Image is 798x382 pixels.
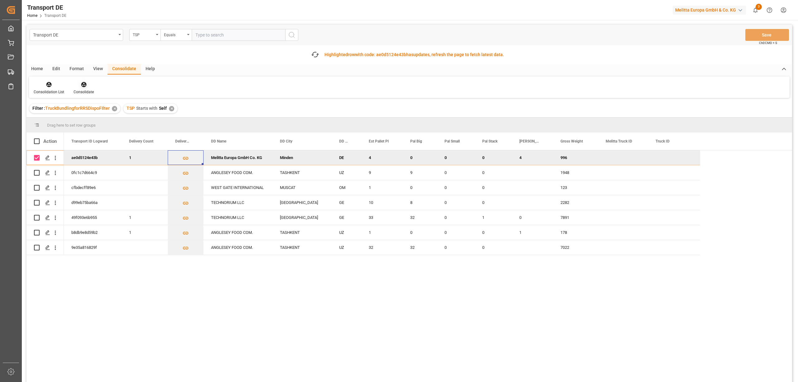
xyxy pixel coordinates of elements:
div: Press SPACE to select this row. [26,180,64,195]
div: 8 [403,195,437,210]
div: Press SPACE to select this row. [64,240,700,255]
div: Press SPACE to select this row. [26,240,64,255]
div: ✕ [169,106,174,111]
span: Pal Big [410,139,422,143]
div: Press SPACE to deselect this row. [26,150,64,165]
div: 1 [122,225,168,240]
div: 0fc1c7d664c9 [64,165,122,180]
div: 1 [475,210,512,225]
div: 1 [512,225,553,240]
div: 0 [437,210,475,225]
div: 0 [437,150,475,165]
button: Help Center [762,3,776,17]
button: open menu [30,29,123,41]
div: 0 [512,210,553,225]
div: 1 [122,150,168,165]
div: 32 [361,240,403,255]
div: Press SPACE to select this row. [64,210,700,225]
span: ae0d5124e43b [376,52,406,57]
div: 33 [361,210,403,225]
input: Type to search [192,29,285,41]
div: Press SPACE to deselect this row. [64,150,700,165]
div: 10 [361,195,403,210]
div: Home [26,64,48,75]
div: 2282 [553,195,598,210]
div: ANGLESEY FOOD COM. [204,165,272,180]
div: TASHKENT [272,165,332,180]
div: TSP [133,31,154,38]
div: View [89,64,108,75]
button: open menu [161,29,192,41]
span: TSP [127,106,135,111]
div: 1 [361,180,403,195]
span: Starts with [136,106,157,111]
div: 9e35a816829f [64,240,122,255]
div: Melitta Europa GmbH Co. KG [204,150,272,165]
div: Transport DE [33,31,116,38]
div: Format [65,64,89,75]
span: Filter : [32,106,45,111]
span: Transport ID Logward [71,139,108,143]
div: 0 [437,165,475,180]
div: Edit [48,64,65,75]
span: Ctrl/CMD + S [759,41,777,45]
div: 0 [475,225,512,240]
div: 7891 [553,210,598,225]
div: 0 [475,180,512,195]
div: 9 [403,165,437,180]
span: Est Pallet Pl [369,139,389,143]
span: has [406,52,413,57]
div: 996 [553,150,598,165]
div: 178 [553,225,598,240]
div: Consolidation List [34,89,64,95]
div: [GEOGRAPHIC_DATA] [272,195,332,210]
button: show 3 new notifications [748,3,762,17]
div: OM [332,180,361,195]
div: b8db9e8d59b2 [64,225,122,240]
div: cfbdecff89e6 [64,180,122,195]
div: 0 [475,240,512,255]
span: [PERSON_NAME] [519,139,540,143]
div: UZ [332,240,361,255]
span: 3 [756,4,762,10]
span: DD City [280,139,292,143]
span: TruckBundlingforRRSDispoFIlter [45,106,110,111]
span: Melitta Truck ID [606,139,632,143]
div: d99eb75ba66a [64,195,122,210]
div: ANGLESEY FOOD COM. [204,240,272,255]
div: 0 [437,225,475,240]
div: [GEOGRAPHIC_DATA] [272,210,332,225]
div: 0 [437,180,475,195]
div: MUSCAT [272,180,332,195]
div: 0 [475,165,512,180]
div: ✕ [112,106,117,111]
div: 0 [475,150,512,165]
div: 4 [361,150,403,165]
div: Highlighted with code: updates, refresh the page to fetch latest data. [324,51,504,58]
span: Self [159,106,167,111]
span: row [348,52,355,57]
div: 0 [475,195,512,210]
div: Melitta Europa GmbH & Co. KG [673,6,746,15]
div: Press SPACE to select this row. [26,210,64,225]
div: 0 [437,195,475,210]
div: 32 [403,210,437,225]
div: Press SPACE to select this row. [26,165,64,180]
div: 4 [512,150,553,165]
div: 9 [361,165,403,180]
button: Save [745,29,789,41]
div: GE [332,195,361,210]
button: Melitta Europa GmbH & Co. KG [673,4,748,16]
div: 0 [403,180,437,195]
div: 0 [403,150,437,165]
div: Press SPACE to select this row. [64,165,700,180]
div: Consolidate [108,64,141,75]
div: 1 [122,210,168,225]
div: UZ [332,165,361,180]
div: 7022 [553,240,598,255]
div: TASHKENT [272,240,332,255]
span: Drag here to set row groups [47,123,96,128]
div: Equals [164,31,185,38]
span: Truck ID [656,139,670,143]
div: TASHKENT [272,225,332,240]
